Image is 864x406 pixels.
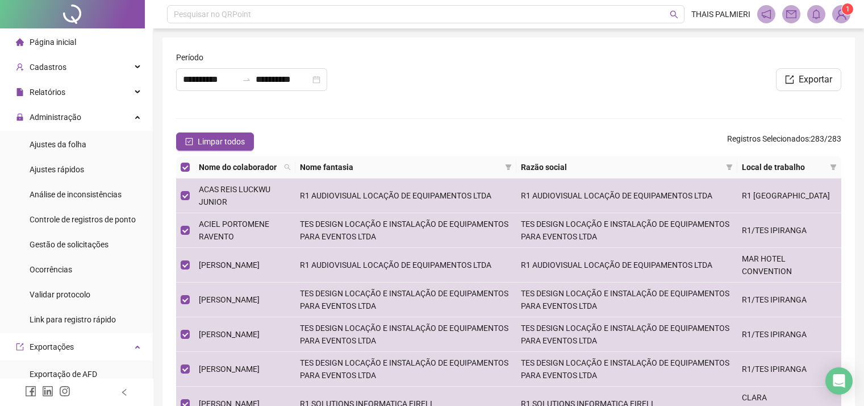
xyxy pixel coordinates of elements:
td: TES DESIGN LOCAÇÃO E INSTALAÇÃO DE EQUIPAMENTOS PARA EVENTOS LTDA [295,213,516,248]
td: TES DESIGN LOCAÇÃO E INSTALAÇÃO DE EQUIPAMENTOS PARA EVENTOS LTDA [295,283,516,317]
span: 1 [846,5,850,13]
td: R1 AUDIOVISUAL LOCAÇÃO DE EQUIPAMENTOS LTDA [516,179,737,213]
span: Gestão de solicitações [30,240,108,249]
div: Open Intercom Messenger [825,367,853,395]
span: Ocorrências [30,265,72,274]
span: [PERSON_NAME] [199,295,260,304]
span: to [242,75,251,84]
span: Período [176,51,203,64]
button: Exportar [776,68,841,91]
span: Ajustes rápidos [30,165,84,174]
td: TES DESIGN LOCAÇÃO E INSTALAÇÃO DE EQUIPAMENTOS PARA EVENTOS LTDA [516,352,737,387]
span: Nome fantasia [300,161,500,173]
span: Administração [30,113,81,122]
td: R1/TES IPIRANGA [737,352,841,387]
span: export [785,75,794,84]
span: filter [503,159,514,176]
td: R1 AUDIOVISUAL LOCAÇÃO DE EQUIPAMENTOS LTDA [295,179,516,213]
span: search [282,159,293,176]
span: Controle de registros de ponto [30,215,136,224]
span: Página inicial [30,38,76,47]
td: R1 [GEOGRAPHIC_DATA] [737,179,841,213]
span: Local de trabalho [742,161,825,173]
span: : 283 / 283 [727,132,841,151]
span: filter [726,164,733,171]
span: Ajustes da folha [30,140,86,149]
span: linkedin [42,386,53,397]
span: Registros Selecionados [727,134,809,143]
td: TES DESIGN LOCAÇÃO E INSTALAÇÃO DE EQUIPAMENTOS PARA EVENTOS LTDA [516,213,737,248]
span: check-square [185,138,193,146]
td: MAR HOTEL CONVENTION [737,248,841,283]
span: left [120,388,128,396]
span: file [16,88,24,96]
td: R1 AUDIOVISUAL LOCAÇÃO DE EQUIPAMENTOS LTDA [516,248,737,283]
span: search [284,164,291,171]
span: Limpar todos [198,135,245,148]
button: Limpar todos [176,132,254,151]
span: Exportar [799,73,832,86]
td: TES DESIGN LOCAÇÃO E INSTALAÇÃO DE EQUIPAMENTOS PARA EVENTOS LTDA [516,283,737,317]
sup: Atualize o seu contato no menu Meus Dados [842,3,853,15]
span: filter [505,164,512,171]
span: lock [16,113,24,121]
span: ACAS REIS LUCKWU JUNIOR [199,185,270,206]
span: home [16,38,24,46]
span: Análise de inconsistências [30,190,122,199]
span: mail [786,9,796,19]
span: Cadastros [30,63,66,72]
span: Exportação de AFD [30,370,97,379]
span: export [16,343,24,351]
td: R1 AUDIOVISUAL LOCAÇÃO DE EQUIPAMENTOS LTDA [295,248,516,283]
span: filter [830,164,837,171]
span: user-add [16,63,24,71]
span: Exportações [30,342,74,351]
span: Link para registro rápido [30,315,116,324]
span: Nome do colaborador [199,161,279,173]
span: THAIS PALMIERI [691,8,750,20]
td: R1/TES IPIRANGA [737,283,841,317]
td: TES DESIGN LOCAÇÃO E INSTALAÇÃO DE EQUIPAMENTOS PARA EVENTOS LTDA [516,317,737,352]
span: Validar protocolo [30,290,90,299]
td: TES DESIGN LOCAÇÃO E INSTALAÇÃO DE EQUIPAMENTOS PARA EVENTOS LTDA [295,352,516,387]
td: R1/TES IPIRANGA [737,213,841,248]
td: R1/TES IPIRANGA [737,317,841,352]
span: [PERSON_NAME] [199,364,260,374]
span: [PERSON_NAME] [199,330,260,339]
span: notification [761,9,771,19]
span: filter [724,159,735,176]
span: [PERSON_NAME] [199,260,260,270]
span: facebook [25,386,36,397]
img: 91134 [833,6,850,23]
td: TES DESIGN LOCAÇÃO E INSTALAÇÃO DE EQUIPAMENTOS PARA EVENTOS LTDA [295,317,516,352]
span: Relatórios [30,88,65,97]
span: search [670,10,678,19]
span: swap-right [242,75,251,84]
span: Razão social [521,161,721,173]
span: ACIEL PORTOMENE RAVENTO [199,219,269,241]
span: bell [811,9,821,19]
span: instagram [59,386,70,397]
span: filter [828,159,839,176]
